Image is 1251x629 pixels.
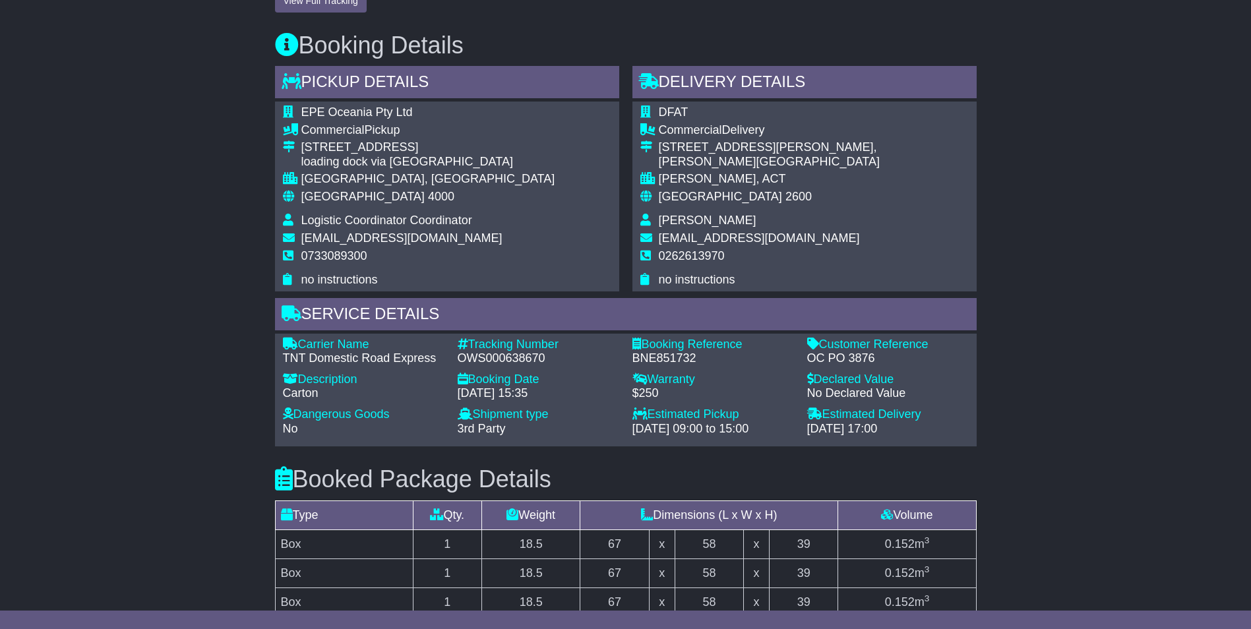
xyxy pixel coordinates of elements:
td: 1 [413,587,482,616]
td: 39 [769,529,838,558]
span: Commercial [301,123,365,136]
td: Type [275,500,413,529]
div: Booking Reference [632,338,794,352]
span: 0733089300 [301,249,367,262]
div: [DATE] 15:35 [458,386,619,401]
div: Carrier Name [283,338,444,352]
div: [DATE] 09:00 to 15:00 [632,422,794,436]
td: m [838,587,976,616]
td: Box [275,587,413,616]
td: Dimensions (L x W x H) [580,500,838,529]
div: Description [283,373,444,387]
td: 67 [580,529,650,558]
div: TNT Domestic Road Express [283,351,444,366]
div: OC PO 3876 [807,351,969,366]
div: Warranty [632,373,794,387]
td: Volume [838,500,976,529]
span: no instructions [659,273,735,286]
h3: Booked Package Details [275,466,977,493]
td: 67 [580,587,650,616]
div: loading dock via [GEOGRAPHIC_DATA] [301,155,555,169]
div: Shipment type [458,407,619,422]
td: 18.5 [482,558,580,587]
td: 58 [675,587,744,616]
td: 18.5 [482,587,580,616]
div: Carton [283,386,444,401]
span: EPE Oceania Pty Ltd [301,105,413,119]
td: Qty. [413,500,482,529]
div: Delivery Details [632,66,977,102]
h3: Booking Details [275,32,977,59]
td: x [649,529,675,558]
sup: 3 [925,535,930,545]
td: Box [275,529,413,558]
span: [EMAIL_ADDRESS][DOMAIN_NAME] [659,231,860,245]
span: [PERSON_NAME] [659,214,756,227]
span: 0.152 [885,566,915,580]
div: Booking Date [458,373,619,387]
div: Pickup [301,123,555,138]
td: 1 [413,529,482,558]
div: Estimated Delivery [807,407,969,422]
div: [STREET_ADDRESS] [301,140,555,155]
span: Logistic Coordinator Coordinator [301,214,472,227]
td: x [744,587,770,616]
sup: 3 [925,593,930,603]
span: No [283,422,298,435]
div: Tracking Number [458,338,619,352]
div: [PERSON_NAME][GEOGRAPHIC_DATA] [659,155,880,169]
div: Delivery [659,123,880,138]
div: [PERSON_NAME], ACT [659,172,880,187]
sup: 3 [925,564,930,574]
td: x [744,558,770,587]
td: Weight [482,500,580,529]
td: 1 [413,558,482,587]
td: 67 [580,558,650,587]
div: Pickup Details [275,66,619,102]
div: Dangerous Goods [283,407,444,422]
td: 58 [675,558,744,587]
td: 58 [675,529,744,558]
span: [GEOGRAPHIC_DATA] [659,190,782,203]
div: [GEOGRAPHIC_DATA], [GEOGRAPHIC_DATA] [301,172,555,187]
td: Box [275,558,413,587]
span: 3rd Party [458,422,506,435]
div: Estimated Pickup [632,407,794,422]
div: Service Details [275,298,977,334]
span: 2600 [785,190,812,203]
span: [EMAIL_ADDRESS][DOMAIN_NAME] [301,231,503,245]
div: Customer Reference [807,338,969,352]
span: Commercial [659,123,722,136]
div: OWS000638670 [458,351,619,366]
div: Declared Value [807,373,969,387]
td: 18.5 [482,529,580,558]
div: [DATE] 17:00 [807,422,969,436]
td: x [649,587,675,616]
span: 0.152 [885,537,915,551]
div: No Declared Value [807,386,969,401]
span: 4000 [428,190,454,203]
td: x [649,558,675,587]
span: 0.152 [885,595,915,609]
span: [GEOGRAPHIC_DATA] [301,190,425,203]
span: DFAT [659,105,688,119]
div: [STREET_ADDRESS][PERSON_NAME], [659,140,880,155]
span: 0262613970 [659,249,725,262]
td: m [838,529,976,558]
div: BNE851732 [632,351,794,366]
td: x [744,529,770,558]
td: 39 [769,558,838,587]
td: m [838,558,976,587]
span: no instructions [301,273,378,286]
td: 39 [769,587,838,616]
div: $250 [632,386,794,401]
